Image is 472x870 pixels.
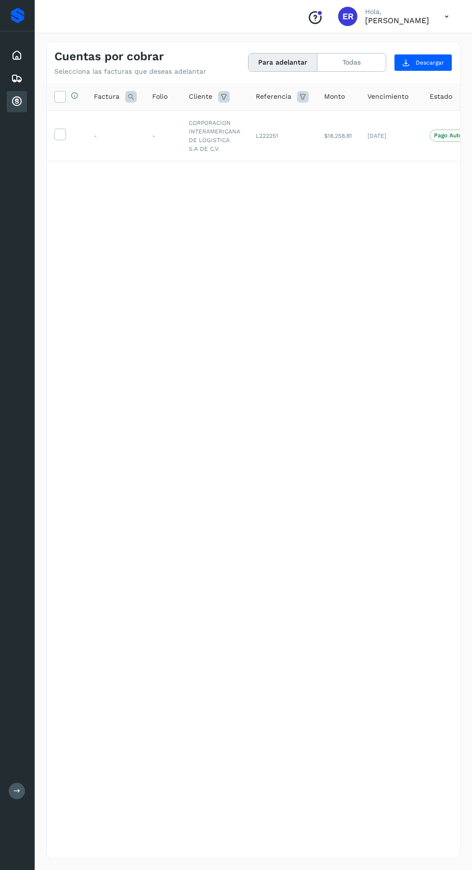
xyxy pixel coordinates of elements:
[317,53,386,71] button: Todas
[324,92,345,102] span: Monto
[316,110,360,161] td: $18,258.81
[94,92,119,102] span: Factura
[365,16,429,25] p: Eduardo Reyes González
[7,45,27,66] div: Inicio
[249,53,317,71] button: Para adelantar
[144,110,181,161] td: -
[54,67,206,76] p: Selecciona las facturas que deseas adelantar
[86,110,144,161] td: -
[189,92,212,102] span: Cliente
[394,54,452,71] button: Descargar
[430,92,452,102] span: Estado
[54,50,164,64] h4: Cuentas por cobrar
[181,110,248,161] td: CORPORACION INTERAMERICANA DE LOGISTICA S.A DE C.V.
[365,8,429,16] p: Hola,
[248,110,316,161] td: L222251
[256,92,291,102] span: Referencia
[7,68,27,89] div: Embarques
[367,92,408,102] span: Vencimiento
[152,92,168,102] span: Folio
[360,110,422,161] td: [DATE]
[416,58,444,67] span: Descargar
[7,91,27,112] div: Cuentas por cobrar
